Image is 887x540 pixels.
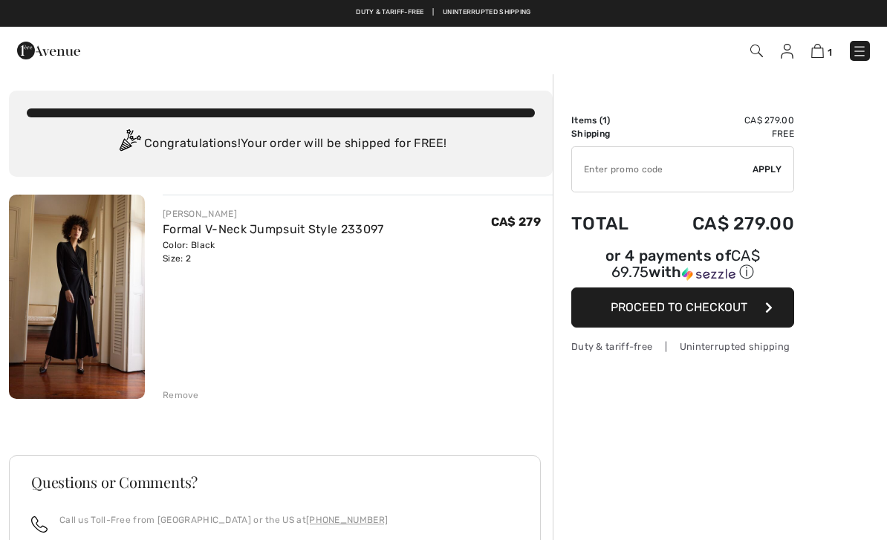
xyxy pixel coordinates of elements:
a: [PHONE_NUMBER] [306,515,388,525]
span: CA$ 279 [491,215,541,229]
td: CA$ 279.00 [652,114,794,127]
div: Duty & tariff-free | Uninterrupted shipping [571,339,794,354]
img: Formal V-Neck Jumpsuit Style 233097 [9,195,145,399]
span: Apply [753,163,782,176]
h3: Questions or Comments? [31,475,519,489]
span: CA$ 69.75 [611,247,760,281]
span: 1 [602,115,607,126]
div: Remove [163,388,199,402]
img: Menu [852,44,867,59]
img: Search [750,45,763,57]
img: Sezzle [682,267,735,281]
img: call [31,516,48,533]
div: Congratulations! Your order will be shipped for FREE! [27,129,535,159]
a: 1 [811,42,832,59]
td: CA$ 279.00 [652,198,794,249]
img: Shopping Bag [811,44,824,58]
a: 1ère Avenue [17,42,80,56]
img: Congratulation2.svg [114,129,144,159]
span: Proceed to Checkout [611,300,747,314]
td: Total [571,198,652,249]
span: 1 [828,47,832,58]
input: Promo code [572,147,753,192]
td: Shipping [571,127,652,140]
p: Call us Toll-Free from [GEOGRAPHIC_DATA] or the US at [59,513,388,527]
td: Free [652,127,794,140]
img: 1ère Avenue [17,36,80,65]
div: or 4 payments ofCA$ 69.75withSezzle Click to learn more about Sezzle [571,249,794,287]
a: Formal V-Neck Jumpsuit Style 233097 [163,222,384,236]
button: Proceed to Checkout [571,287,794,328]
div: [PERSON_NAME] [163,207,384,221]
td: Items ( ) [571,114,652,127]
div: or 4 payments of with [571,249,794,282]
img: My Info [781,44,793,59]
div: Color: Black Size: 2 [163,238,384,265]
